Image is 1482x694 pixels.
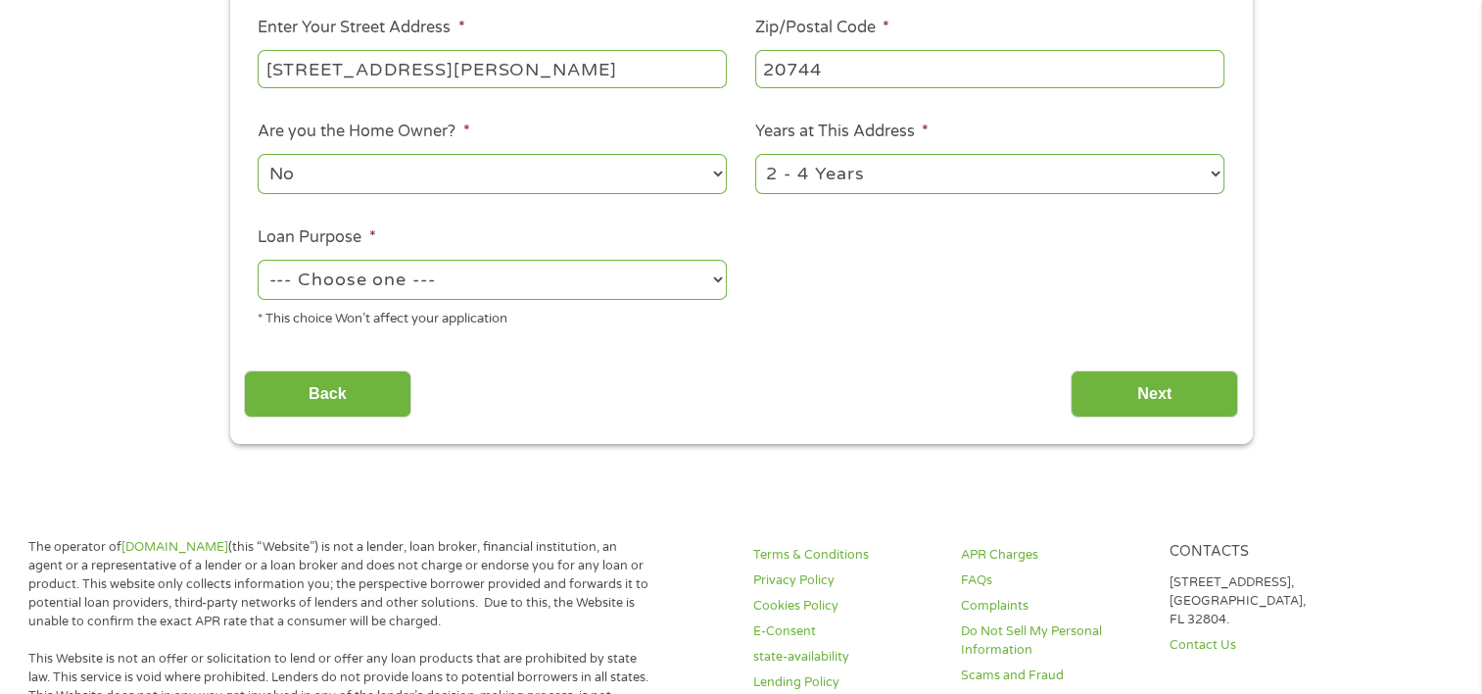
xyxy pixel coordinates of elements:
[753,673,937,692] a: Lending Policy
[961,597,1145,616] a: Complaints
[961,622,1145,660] a: Do Not Sell My Personal Information
[961,546,1145,565] a: APR Charges
[258,227,375,248] label: Loan Purpose
[258,18,464,38] label: Enter Your Street Address
[258,122,469,142] label: Are you the Home Owner?
[753,622,937,641] a: E-Consent
[1170,543,1354,562] h4: Contacts
[1170,573,1354,629] p: [STREET_ADDRESS], [GEOGRAPHIC_DATA], FL 32804.
[961,667,1145,685] a: Scams and Fraud
[28,538,653,630] p: The operator of (this “Website”) is not a lender, loan broker, financial institution, an agent or...
[755,18,889,38] label: Zip/Postal Code
[753,571,937,590] a: Privacy Policy
[753,546,937,565] a: Terms & Conditions
[258,303,727,329] div: * This choice Won’t affect your application
[753,648,937,667] a: state-availability
[121,539,228,555] a: [DOMAIN_NAME]
[1170,636,1354,655] a: Contact Us
[244,371,411,419] input: Back
[258,50,727,87] input: 1 Main Street
[1071,371,1238,419] input: Next
[755,122,929,142] label: Years at This Address
[753,597,937,616] a: Cookies Policy
[961,571,1145,590] a: FAQs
